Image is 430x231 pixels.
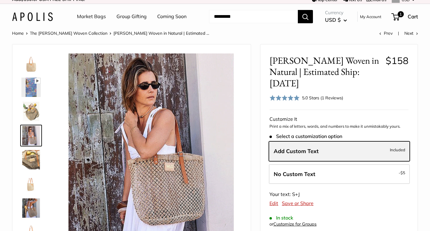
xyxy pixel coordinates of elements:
[21,78,41,97] img: Mercado Woven in Natural | Estimated Ship: Oct. 19th
[325,8,347,17] span: Currency
[21,126,41,145] img: Mercado Woven in Natural | Estimated Ship: Oct. 19th
[269,93,343,102] div: 5.0 Stars (1 Reviews)
[269,141,410,161] label: Add Custom Text
[20,197,42,219] a: Mercado Woven in Natural | Estimated Ship: Oct. 19th
[269,200,278,206] a: Edit
[360,13,381,20] a: My Account
[400,170,405,175] span: $5
[269,164,410,184] label: Leave Blank
[269,124,409,130] p: Print a mix of letters, words, and numbers to make it unmistakably yours.
[20,125,42,146] a: Mercado Woven in Natural | Estimated Ship: Oct. 19th
[21,174,41,194] img: Mercado Woven in Natural | Estimated Ship: Oct. 19th
[379,30,393,36] a: Prev
[269,220,317,228] div: or
[209,10,298,23] input: Search...
[21,150,41,169] img: Mercado Woven in Natural | Estimated Ship: Oct. 19th
[269,115,409,124] div: Customize It
[21,53,41,73] img: Mercado Woven in Natural | Estimated Ship: Oct. 19th
[399,169,405,176] span: -
[20,149,42,171] a: Mercado Woven in Natural | Estimated Ship: Oct. 19th
[30,30,107,36] a: The [PERSON_NAME] Woven Collection
[398,11,404,17] span: 1
[404,30,418,36] a: Next
[20,101,42,122] a: Mercado Woven in Natural | Estimated Ship: Oct. 19th
[390,146,405,153] span: Included
[116,12,147,21] a: Group Gifting
[325,15,347,25] button: USD $
[12,29,209,37] nav: Breadcrumb
[269,215,293,221] span: In stock
[20,173,42,195] a: Mercado Woven in Natural | Estimated Ship: Oct. 19th
[269,55,381,89] span: [PERSON_NAME] Woven in Natural | Estimated Ship: [DATE]
[12,12,53,21] img: Apolis
[274,148,319,155] span: Add Custom Text
[77,12,106,21] a: Market Bags
[12,30,24,36] a: Home
[386,55,409,66] span: $158
[408,13,418,20] span: Cart
[302,95,343,101] div: 5.0 Stars (1 Reviews)
[273,221,317,227] a: Customize for Groups
[274,171,315,178] span: No Custom Text
[113,30,209,36] span: [PERSON_NAME] Woven in Natural | Estimated ...
[282,200,314,206] a: Save or Share
[325,17,341,23] span: USD $
[392,12,418,21] a: 1 Cart
[20,52,42,74] a: Mercado Woven in Natural | Estimated Ship: Oct. 19th
[21,198,41,218] img: Mercado Woven in Natural | Estimated Ship: Oct. 19th
[21,102,41,121] img: Mercado Woven in Natural | Estimated Ship: Oct. 19th
[269,133,342,139] span: Select a customization option
[298,10,313,23] button: Search
[20,76,42,98] a: Mercado Woven in Natural | Estimated Ship: Oct. 19th
[157,12,186,21] a: Coming Soon
[269,191,300,197] span: Your text: S+J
